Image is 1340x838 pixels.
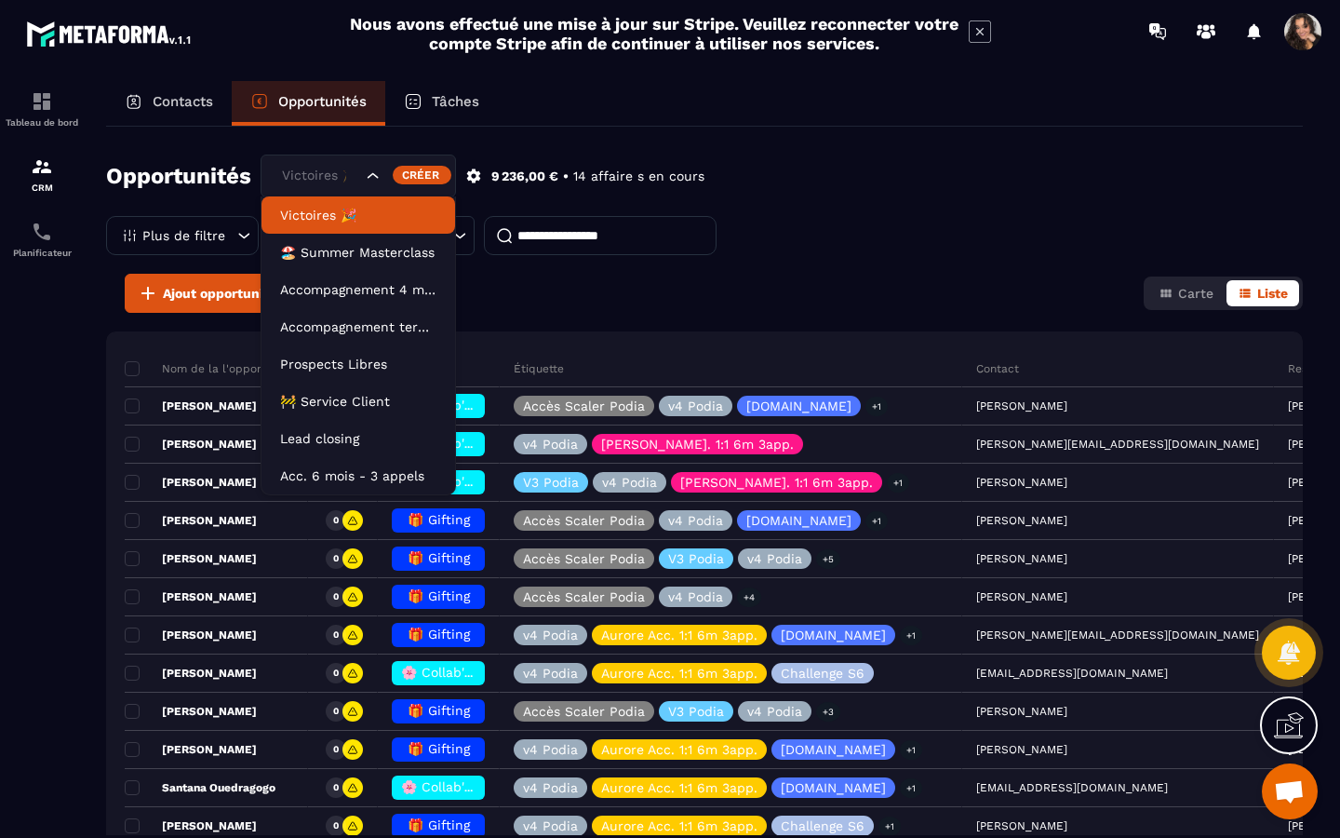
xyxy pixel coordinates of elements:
[385,81,498,126] a: Tâches
[781,819,864,832] p: Challenge S6
[432,93,479,110] p: Tâches
[125,551,257,566] p: [PERSON_NAME]
[401,398,514,412] span: 🌸 Collab' -1000€
[865,397,888,416] p: +1
[523,399,645,412] p: Accès Scaler Podia
[668,399,723,412] p: v4 Podia
[408,588,470,603] span: 🎁 Gifting
[408,512,470,527] span: 🎁 Gifting
[747,552,802,565] p: v4 Podia
[781,628,886,642] p: [DOMAIN_NAME]
[601,781,757,794] p: Aurore Acc. 1:1 6m 3app.
[601,743,757,756] p: Aurore Acc. 1:1 6m 3app.
[865,511,888,531] p: +1
[333,743,339,756] p: 0
[333,552,339,565] p: 0
[523,590,645,603] p: Accès Scaler Podia
[408,741,470,756] span: 🎁 Gifting
[304,229,395,242] p: Tout le monde
[26,17,194,50] img: logo
[601,438,794,451] p: [PERSON_NAME]. 1:1 6m 3app.
[523,705,645,718] p: Accès Scaler Podia
[408,627,470,642] span: 🎁 Gifting
[601,667,757,680] p: Aurore Acc. 1:1 6m 3app.
[1257,286,1288,301] span: Liste
[125,780,275,795] p: Santana Ouedragogo
[1262,764,1318,819] a: Ouvrir le chat
[601,628,757,642] p: Aurore Acc. 1:1 6m 3app.
[737,588,761,607] p: +4
[5,248,79,258] p: Planificateur
[125,628,257,642] p: [PERSON_NAME]
[668,514,723,527] p: v4 Podia
[392,361,423,376] p: Phase
[523,628,578,642] p: v4 Podia
[523,781,578,794] p: v4 Podia
[1226,280,1299,306] button: Liste
[816,702,840,722] p: +3
[5,142,79,207] a: formationformationCRM
[125,274,288,313] button: Ajout opportunité
[333,590,339,603] p: 0
[349,14,959,53] h2: Nous avons effectué une mise à jour sur Stripe. Veuillez reconnecter votre compte Stripe afin de ...
[747,705,802,718] p: v4 Podia
[278,93,367,110] p: Opportunités
[602,476,657,489] p: v4 Podia
[514,361,564,376] p: Étiquette
[333,781,339,794] p: 0
[523,514,645,527] p: Accès Scaler Podia
[153,93,213,110] p: Contacts
[142,229,225,242] p: Plus de filtre
[163,284,276,303] span: Ajout opportunité
[393,166,451,184] div: Créer
[1147,280,1225,306] button: Carte
[408,818,470,832] span: 🎁 Gifting
[333,514,339,527] p: 0
[333,399,339,412] p: 0
[523,667,578,680] p: v4 Podia
[668,590,723,603] p: v4 Podia
[5,207,79,272] a: schedulerschedulerPlanificateur
[900,740,922,760] p: +1
[976,361,1019,376] p: Contact
[573,168,704,185] p: 14 affaire s en cours
[601,819,757,832] p: Aurore Acc. 1:1 6m 3app.
[5,117,79,128] p: Tableau de bord
[322,361,356,376] p: Statut
[781,781,886,794] p: [DOMAIN_NAME]
[523,476,579,489] p: V3 Podia
[878,817,901,836] p: +1
[125,818,257,833] p: [PERSON_NAME]
[668,552,724,565] p: V3 Podia
[31,155,53,178] img: formation
[523,552,645,565] p: Accès Scaler Podia
[1178,286,1213,301] span: Carte
[31,90,53,113] img: formation
[232,81,385,126] a: Opportunités
[277,166,362,186] input: Search for option
[125,437,257,452] p: [PERSON_NAME]
[261,155,456,197] div: Search for option
[746,514,851,527] p: [DOMAIN_NAME]
[401,665,514,680] span: 🌸 Collab' -1000€
[125,704,257,719] p: [PERSON_NAME]
[563,168,569,185] p: •
[408,703,470,718] span: 🎁 Gifting
[333,667,339,680] p: 0
[408,550,470,565] span: 🎁 Gifting
[523,819,578,832] p: v4 Podia
[401,779,514,794] span: 🌸 Collab' -1000€
[781,667,864,680] p: Challenge S6
[125,589,257,604] p: [PERSON_NAME]
[125,513,257,528] p: [PERSON_NAME]
[125,666,257,681] p: [PERSON_NAME]
[125,399,257,413] p: [PERSON_NAME]
[31,221,53,243] img: scheduler
[401,436,514,451] span: 🌸 Collab' -1000€
[333,438,339,451] p: 0
[333,819,339,832] p: 0
[333,628,339,642] p: 0
[816,549,840,569] p: +5
[106,81,232,126] a: Contacts
[125,361,293,376] p: Nom de la l'opportunité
